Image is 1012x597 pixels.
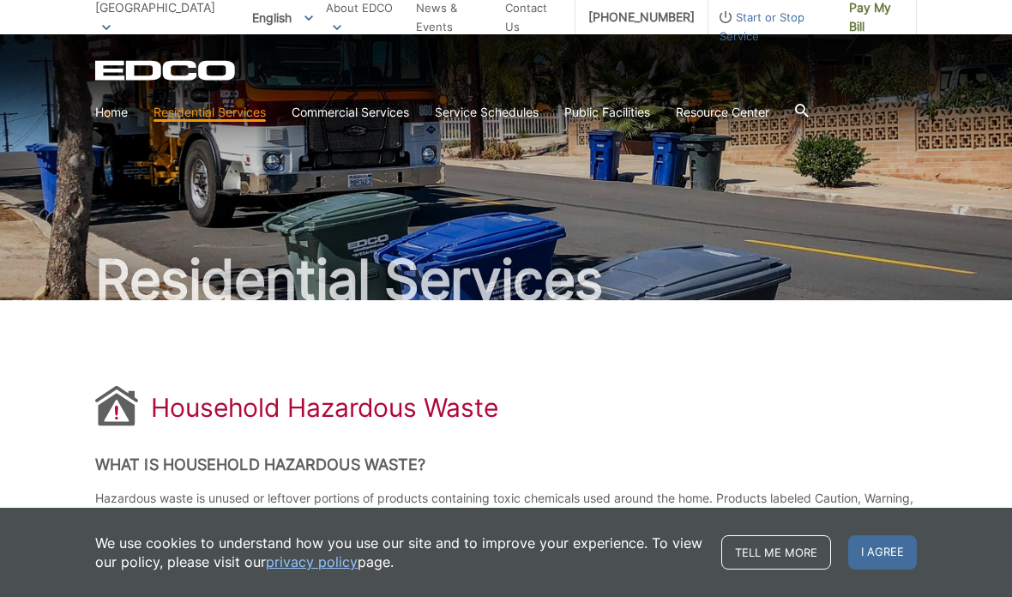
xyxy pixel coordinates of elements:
[848,535,917,570] span: I agree
[95,252,917,307] h2: Residential Services
[95,103,128,122] a: Home
[676,103,769,122] a: Resource Center
[95,60,238,81] a: EDCD logo. Return to the homepage.
[292,103,409,122] a: Commercial Services
[154,103,266,122] a: Residential Services
[95,534,704,571] p: We use cookies to understand how you use our site and to improve your experience. To view our pol...
[721,535,831,570] a: Tell me more
[435,103,539,122] a: Service Schedules
[95,489,917,527] p: Hazardous waste is unused or leftover portions of products containing toxic chemicals used around...
[266,552,358,571] a: privacy policy
[239,3,326,32] span: English
[564,103,650,122] a: Public Facilities
[151,392,498,423] h1: Household Hazardous Waste
[95,455,917,474] h2: What is Household Hazardous Waste?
